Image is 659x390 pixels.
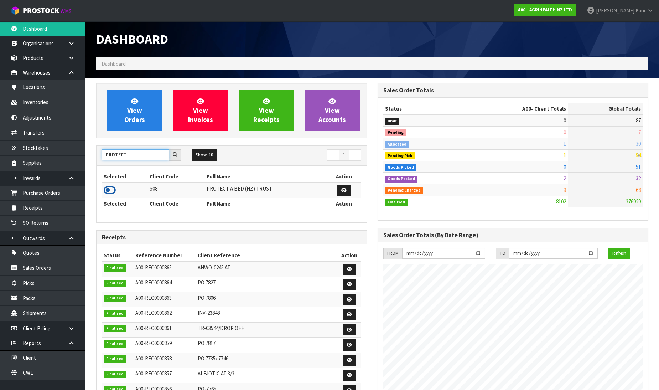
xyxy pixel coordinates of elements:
[385,152,415,159] span: Pending Pick
[337,250,361,261] th: Action
[198,355,228,362] span: PO 7735/ 7746
[135,325,172,331] span: A00-REC0000861
[135,355,172,362] span: A00-REC0000858
[148,171,205,182] th: Client Code
[198,309,220,316] span: INV-23848
[383,87,643,94] h3: Sales Order Totals
[198,370,234,377] span: ALBIOTIC AT 3/3
[104,355,126,363] span: Finalised
[383,232,643,239] h3: Sales Order Totals (By Date Range)
[636,163,641,170] span: 51
[104,264,126,272] span: Finalised
[104,310,126,317] span: Finalised
[102,234,361,241] h3: Receipts
[23,6,59,15] span: ProStock
[104,325,126,332] span: Finalised
[192,149,217,161] button: Show: 10
[135,340,172,346] span: A00-REC0000859
[327,198,361,209] th: Action
[104,340,126,348] span: Finalised
[383,103,469,115] th: Status
[564,140,566,147] span: 1
[104,371,126,378] span: Finalised
[104,295,126,302] span: Finalised
[135,294,172,301] span: A00-REC0000863
[107,90,162,131] a: ViewOrders
[385,164,416,171] span: Goods Picked
[496,248,509,259] div: TO
[608,248,630,259] button: Refresh
[636,187,641,193] span: 68
[564,152,566,158] span: 1
[638,129,641,136] span: 7
[239,90,294,131] a: ViewReceipts
[522,105,531,112] span: A00
[385,176,417,183] span: Goods Packed
[327,149,339,161] a: ←
[564,175,566,182] span: 2
[626,198,641,205] span: 376929
[385,118,399,125] span: Draft
[514,4,576,16] a: A00 - AGRIHEALTH NZ LTD
[568,103,643,115] th: Global Totals
[104,280,126,287] span: Finalised
[237,149,361,162] nav: Page navigation
[518,7,572,13] strong: A00 - AGRIHEALTH NZ LTD
[196,250,337,261] th: Client Reference
[102,60,126,67] span: Dashboard
[148,198,205,209] th: Client Code
[635,7,646,14] span: Kaur
[102,171,148,182] th: Selected
[205,198,327,209] th: Full Name
[564,117,566,124] span: 0
[564,163,566,170] span: 0
[124,97,145,124] span: View Orders
[148,183,205,198] td: S08
[318,97,346,124] span: View Accounts
[205,171,327,182] th: Full Name
[564,129,566,136] span: 0
[556,198,566,205] span: 8102
[135,279,172,286] span: A00-REC0000864
[11,6,20,15] img: cube-alt.png
[339,149,349,161] a: 1
[188,97,213,124] span: View Invoices
[636,175,641,182] span: 32
[102,198,148,209] th: Selected
[385,187,423,194] span: Pending Charges
[96,31,168,47] span: Dashboard
[596,7,634,14] span: [PERSON_NAME]
[173,90,228,131] a: ViewInvoices
[102,149,169,160] input: Search clients
[198,340,216,346] span: PO 7817
[385,141,409,148] span: Allocated
[469,103,568,115] th: - Client Totals
[198,325,244,331] span: TR-03544/DROP OFF
[564,187,566,193] span: 3
[305,90,360,131] a: ViewAccounts
[198,264,230,271] span: AHWO-0245 AT
[198,279,216,286] span: PO 7827
[253,97,280,124] span: View Receipts
[135,264,172,271] span: A00-REC0000865
[385,199,408,206] span: Finalised
[135,370,172,377] span: A00-REC0000857
[636,140,641,147] span: 30
[134,250,196,261] th: Reference Number
[385,129,406,136] span: Pending
[61,8,72,15] small: WMS
[198,294,216,301] span: PO 7806
[349,149,361,161] a: →
[205,183,327,198] td: PROTECT A BED (NZ) TRUST
[135,309,172,316] span: A00-REC0000862
[102,250,134,261] th: Status
[636,117,641,124] span: 87
[327,171,361,182] th: Action
[383,248,402,259] div: FROM
[636,152,641,158] span: 94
